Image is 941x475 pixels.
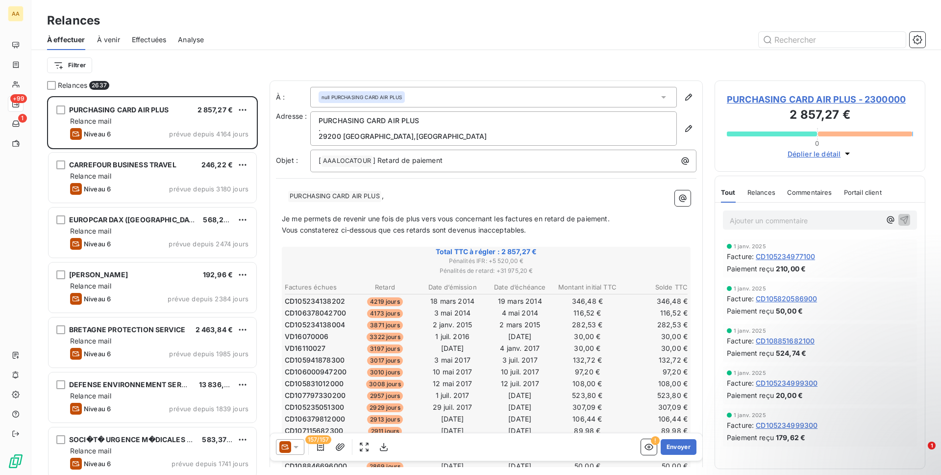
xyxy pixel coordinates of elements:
[168,295,248,303] span: prévue depuis 2384 jours
[747,188,775,196] span: Relances
[319,125,669,132] p: .
[487,319,553,330] td: 2 mars 2015
[322,156,372,167] span: AAALOCATOUR
[487,390,553,401] td: [DATE]
[727,420,754,430] span: Facture :
[621,402,688,413] td: 307,09 €
[198,106,233,114] span: 2 857,27 €
[282,226,526,234] span: Vous constaterez ci-dessous que ces retards sont devenus inacceptables.
[621,355,688,366] td: 132,72 €
[554,390,621,401] td: 523,80 €
[785,148,856,159] button: Déplier le détail
[169,185,248,193] span: prévue depuis 3180 jours
[69,435,196,444] span: SOCI�T� URGENCE M�DICALES 56
[69,380,213,389] span: DEFENSE ENVIRONNEMENT SERVICE LOR
[285,296,345,306] span: CD105234138202
[727,390,774,400] span: Paiement reçu
[487,461,553,472] td: [DATE]
[554,355,621,366] td: 132,72 €
[70,117,111,125] span: Relance mail
[285,355,345,365] span: CD105941878300
[47,12,100,29] h3: Relances
[203,215,234,224] span: 568,20 €
[285,414,345,424] span: CD106379812000
[721,188,736,196] span: Tout
[367,321,403,330] span: 3871 jours
[58,80,87,90] span: Relances
[621,331,688,342] td: 30,00 €
[366,380,404,389] span: 3008 jours
[201,160,233,169] span: 246,22 €
[382,191,384,200] span: ,
[69,270,128,279] span: [PERSON_NAME]
[419,367,486,377] td: 10 mai 2017
[84,460,111,468] span: Niveau 6
[621,414,688,424] td: 106,44 €
[367,415,403,424] span: 2913 jours
[419,378,486,389] td: 12 mai 2017
[487,282,553,292] th: Date d’échéance
[487,402,553,413] td: [DATE]
[84,240,111,248] span: Niveau 6
[727,432,774,443] span: Paiement reçu
[734,370,766,376] span: 1 janv. 2025
[621,390,688,401] td: 523,80 €
[419,343,486,354] td: [DATE]
[621,367,688,377] td: 97,20 €
[487,414,553,424] td: [DATE]
[285,343,326,353] span: VD16110027
[734,243,766,249] span: 1 janv. 2025
[84,295,111,303] span: Niveau 6
[305,435,331,444] span: 157/157
[169,350,248,358] span: prévue depuis 1985 jours
[419,308,486,318] td: 3 mai 2014
[169,405,248,413] span: prévue depuis 1839 jours
[172,460,248,468] span: prévue depuis 1741 jours
[283,257,689,265] span: Pénalités IFR : + 5 520,00 €
[47,57,92,73] button: Filtrer
[284,282,351,292] th: Factures échues
[367,344,403,353] span: 3197 jours
[70,172,111,180] span: Relance mail
[487,355,553,366] td: 3 juil. 2017
[419,331,486,342] td: 1 juil. 2016
[621,461,688,472] td: 50,00 €
[756,378,817,388] span: CD105234999300
[554,308,621,318] td: 116,52 €
[419,461,486,472] td: [DATE]
[621,282,688,292] th: Solde TTC
[621,378,688,389] td: 108,00 €
[788,149,841,159] span: Déplier le détail
[727,106,913,126] h3: 2 857,27 €
[745,380,941,449] iframe: Intercom notifications message
[367,297,403,306] span: 4219 jours
[47,96,258,475] div: grid
[554,461,621,472] td: 50,00 €
[285,332,329,342] span: VD16070006
[554,378,621,389] td: 108,00 €
[661,439,696,455] button: Envoyer
[8,453,24,469] img: Logo LeanPay
[352,282,419,292] th: Retard
[276,92,310,102] label: À :
[47,35,85,45] span: À effectuer
[759,32,906,48] input: Rechercher
[319,117,669,125] p: PURCHASING CARD AIR PLUS
[727,348,774,358] span: Paiement reçu
[621,343,688,354] td: 30,00 €
[70,447,111,455] span: Relance mail
[727,336,754,346] span: Facture :
[285,367,347,377] span: CD106000947200
[727,293,754,304] span: Facture :
[199,380,239,389] span: 13 836,67 €
[132,35,167,45] span: Effectuées
[285,461,347,471] span: CD108846696000
[776,264,806,274] span: 210,00 €
[70,227,111,235] span: Relance mail
[487,425,553,436] td: [DATE]
[283,247,689,257] span: Total TTC à régler : 2 857,27 €
[419,282,486,292] th: Date d’émission
[367,356,403,365] span: 3017 jours
[285,391,346,400] span: CD107797330200
[419,414,486,424] td: [DATE]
